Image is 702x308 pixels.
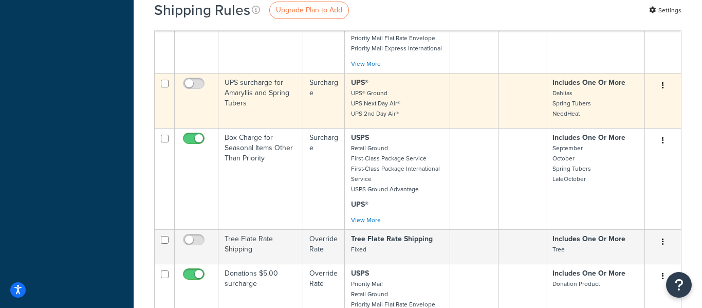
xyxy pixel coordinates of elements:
span: Upgrade Plan to Add [276,5,342,15]
a: View More [351,215,381,225]
strong: USPS [351,268,369,279]
td: Surcharge [303,73,345,128]
a: Upgrade Plan to Add [269,2,349,19]
strong: Includes One Or More [552,268,625,279]
button: Open Resource Center [666,272,692,298]
small: Retail Ground First-Class Package Service First-Class Package International Service USPS Ground A... [351,143,440,194]
small: September October Spring Tubers LateOctober [552,143,591,184]
small: UPS® Ground UPS Next Day Air® UPS 2nd Day Air® [351,88,400,118]
small: Dahlias Spring Tubers NeedHeat [552,88,591,118]
strong: USPS [351,132,369,143]
a: View More [351,59,381,68]
strong: Tree Flate Rate Shipping [351,233,433,244]
td: Box Charge for Seasonal Items Other Than Priority [218,128,303,229]
small: Fixed [351,245,366,254]
small: Donation Product [552,279,600,288]
strong: Includes One Or More [552,233,625,244]
small: Tree [552,245,565,254]
strong: UPS® [351,199,368,210]
td: Override Rate [303,229,345,264]
td: Surcharge [303,128,345,229]
td: UPS surcharge for Amaryllis and Spring Tubers [218,73,303,128]
strong: UPS® [351,77,368,88]
strong: Includes One Or More [552,132,625,143]
a: Settings [649,3,681,17]
small: Retail Ground Priority Mail Flat Rate Envelope Priority Mail Express International [351,23,442,53]
td: Tree Flate Rate Shipping [218,229,303,264]
strong: Includes One Or More [552,77,625,88]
